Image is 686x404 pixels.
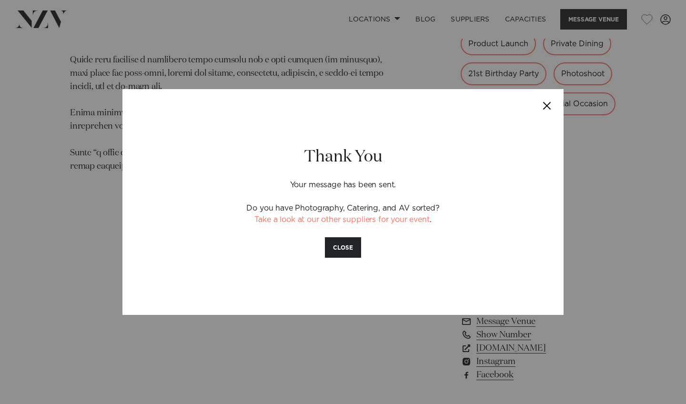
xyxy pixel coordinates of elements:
[176,202,510,226] p: Do you have Photography, Catering, and AV sorted? .
[176,168,510,191] p: Your message has been sent.
[254,216,429,223] a: Take a look at our other suppliers for your event
[176,146,510,168] h2: Thank You
[325,237,361,258] button: CLOSE
[530,89,564,122] button: Close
